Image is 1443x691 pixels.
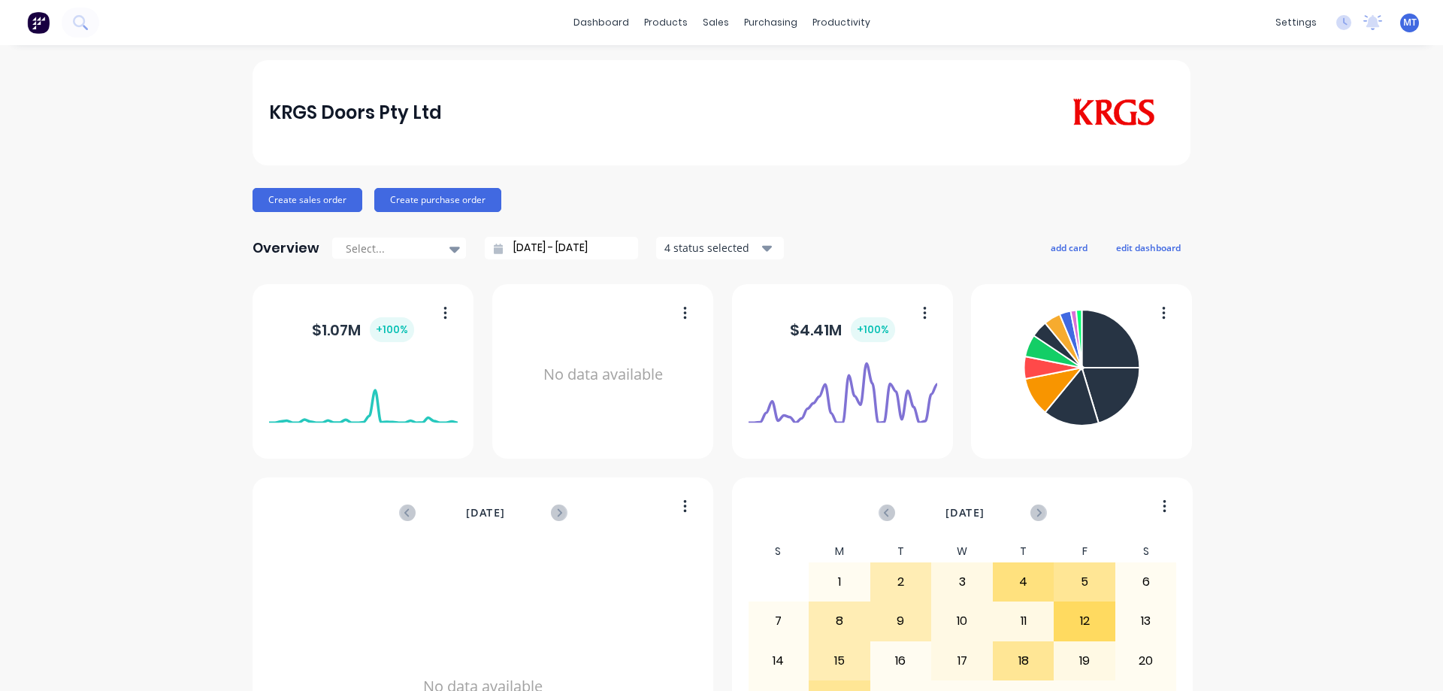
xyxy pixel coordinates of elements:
div: 2 [871,563,931,601]
div: 17 [932,642,992,680]
div: S [1115,541,1177,562]
div: T [870,541,932,562]
div: 13 [1116,602,1176,640]
div: KRGS Doors Pty Ltd [269,98,442,128]
div: sales [695,11,737,34]
div: T [993,541,1054,562]
div: No data available [509,304,697,446]
div: 11 [994,602,1054,640]
div: productivity [805,11,878,34]
div: 4 status selected [664,240,759,256]
button: add card [1041,238,1097,257]
div: 12 [1054,602,1115,640]
div: + 100 % [851,317,895,342]
div: 14 [749,642,809,680]
div: 15 [809,642,870,680]
div: 16 [871,642,931,680]
button: Create sales order [253,188,362,212]
div: settings [1268,11,1324,34]
span: MT [1403,16,1417,29]
div: S [748,541,809,562]
div: F [1054,541,1115,562]
div: 5 [1054,563,1115,601]
div: 10 [932,602,992,640]
a: dashboard [566,11,637,34]
div: 7 [749,602,809,640]
div: products [637,11,695,34]
img: KRGS Doors Pty Ltd [1069,98,1158,127]
div: 3 [932,563,992,601]
div: 9 [871,602,931,640]
button: 4 status selected [656,237,784,259]
div: 1 [809,563,870,601]
div: W [931,541,993,562]
div: + 100 % [370,317,414,342]
button: Create purchase order [374,188,501,212]
span: [DATE] [945,505,985,521]
div: purchasing [737,11,805,34]
div: $ 4.41M [790,317,895,342]
div: 19 [1054,642,1115,680]
span: [DATE] [466,505,505,521]
div: 8 [809,602,870,640]
div: M [809,541,870,562]
button: edit dashboard [1106,238,1190,257]
div: 20 [1116,642,1176,680]
div: 6 [1116,563,1176,601]
div: 18 [994,642,1054,680]
div: $ 1.07M [312,317,414,342]
div: Overview [253,233,319,263]
img: Factory [27,11,50,34]
div: 4 [994,563,1054,601]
